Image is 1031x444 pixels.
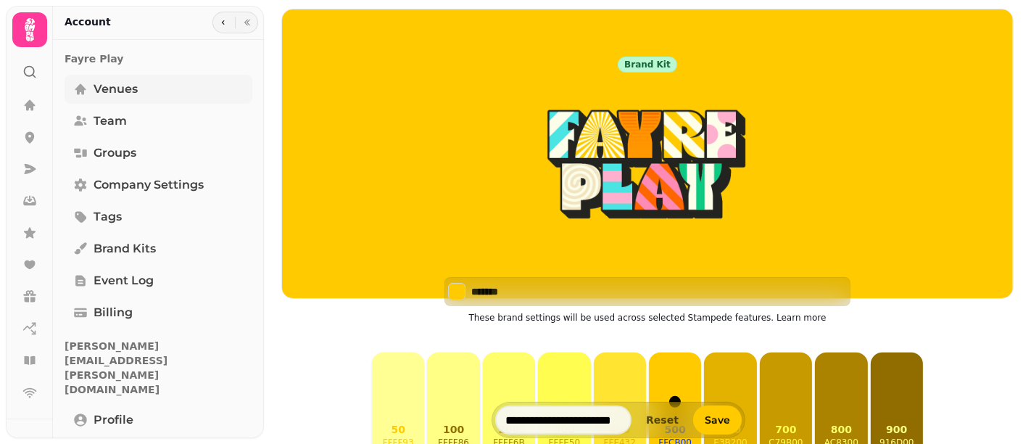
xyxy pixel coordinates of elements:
a: Event log [65,266,252,295]
span: Save [705,415,730,425]
div: Brand kit [618,57,677,73]
span: Reset [646,415,679,425]
p: [PERSON_NAME][EMAIL_ADDRESS][PERSON_NAME][DOMAIN_NAME] [65,333,252,403]
span: Team [94,112,127,130]
img: aHR0cHM6Ly9maWxlcy5zdGFtcGVkZS5haS9mYWY0MTlmMC1lN2EwLTExZWEtOWY1Ny0wMjkzZTFjOWY0Y2IvbWVkaWEvMmE2M... [531,73,763,254]
a: Company settings [65,170,252,200]
a: Billing [65,298,252,327]
span: Brand Kits [94,240,156,258]
span: Event log [94,272,154,289]
span: Profile [94,411,133,429]
a: Brand Kits [65,234,252,263]
button: Reset [634,411,690,429]
a: Groups [65,139,252,168]
p: These brand settings will be used across selected Stampede features. [444,309,850,326]
span: Groups [94,144,136,162]
span: Tags [94,208,122,226]
a: Team [65,107,252,136]
button: Select color [448,283,465,300]
a: Venues [65,75,252,104]
span: Billing [94,304,133,321]
h2: Account [65,15,111,29]
button: Save [693,406,742,435]
a: Learn more [777,313,826,323]
span: Company settings [94,176,204,194]
p: Fayre Play [65,46,252,72]
span: Venues [94,81,138,98]
div: Select color [444,277,850,306]
a: Tags [65,202,252,231]
a: Profile [65,406,252,435]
